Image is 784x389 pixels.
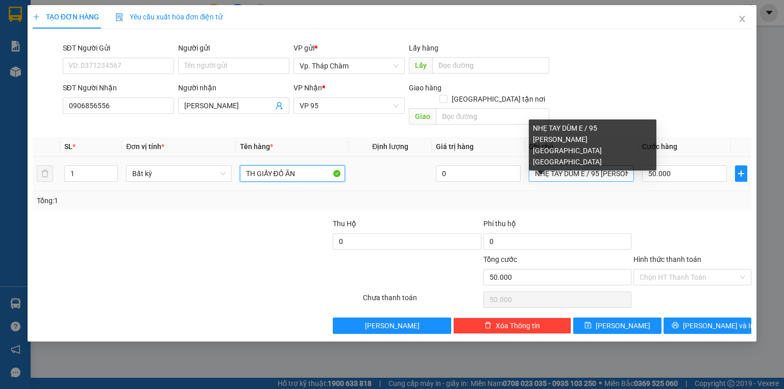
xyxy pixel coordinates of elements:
button: printer[PERSON_NAME] và In [664,318,752,334]
span: Lấy [409,57,432,74]
input: 0 [436,165,521,182]
img: icon [115,13,124,21]
span: Xóa Thông tin [496,320,540,331]
b: An Anh Limousine [13,66,56,114]
span: Tổng cước [483,255,517,263]
span: Giá trị hàng [436,142,474,151]
span: Đơn vị tính [126,142,164,151]
span: printer [672,322,679,330]
span: Tên hàng [240,142,273,151]
span: save [584,322,592,330]
span: close [738,15,746,23]
button: plus [735,165,747,182]
span: Giao hàng [409,84,442,92]
span: delete [484,322,492,330]
div: Tổng: 1 [37,195,303,206]
b: Biên nhận gởi hàng hóa [66,15,98,98]
div: Người nhận [178,82,289,93]
input: VD: Bàn, Ghế [240,165,345,182]
span: plus [736,169,747,178]
div: Phí thu hộ [483,218,631,233]
button: Close [728,5,756,34]
span: SL [64,142,72,151]
span: plus [33,13,40,20]
div: Người gửi [178,42,289,54]
button: [PERSON_NAME] [333,318,451,334]
span: Cước hàng [642,142,677,151]
input: Dọc đường [432,57,549,74]
span: Thu Hộ [333,220,356,228]
span: user-add [275,102,283,110]
span: Lấy hàng [409,44,438,52]
span: VP Nhận [293,84,322,92]
span: Yêu cầu xuất hóa đơn điện tử [115,13,223,21]
div: SĐT Người Gửi [63,42,174,54]
button: deleteXóa Thông tin [453,318,571,334]
span: [PERSON_NAME] [365,320,420,331]
span: [PERSON_NAME] và In [683,320,754,331]
div: VP gửi [293,42,405,54]
button: save[PERSON_NAME] [573,318,661,334]
span: TẠO ĐƠN HÀNG [33,13,99,21]
div: Chưa thanh toán [362,292,482,310]
input: Dọc đường [436,108,549,125]
label: Hình thức thanh toán [633,255,701,263]
span: Giao [409,108,436,125]
span: Định lượng [372,142,408,151]
button: delete [37,165,53,182]
div: SĐT Người Nhận [63,82,174,93]
th: Ghi chú [525,137,638,157]
span: Bất kỳ [132,166,225,181]
span: [PERSON_NAME] [596,320,650,331]
span: [GEOGRAPHIC_DATA] tận nơi [448,93,549,105]
span: VP 95 [300,98,399,113]
div: NHẸ TAY DÙM E / 95 [PERSON_NAME][GEOGRAPHIC_DATA][GEOGRAPHIC_DATA] [529,119,656,171]
span: Vp. Tháp Chàm [300,58,399,74]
